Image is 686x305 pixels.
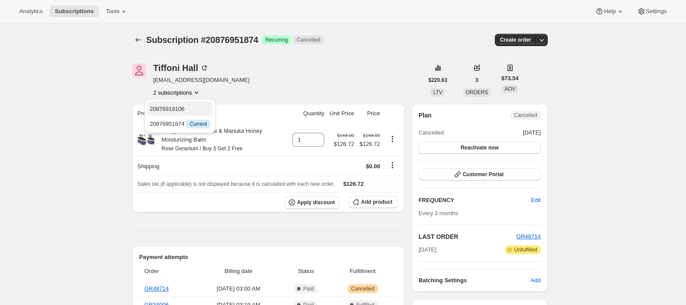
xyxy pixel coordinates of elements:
button: Add [525,273,546,287]
button: Edit [526,193,546,207]
span: Subscription #20876951874 [146,35,258,45]
span: 20876951874 [150,121,210,127]
span: Tools [106,8,119,15]
span: $0.00 [366,163,380,170]
span: [EMAIL_ADDRESS][DOMAIN_NAME] [153,76,249,85]
span: Create order [500,36,531,43]
span: Billing date [198,267,279,276]
span: Apply discount [297,199,335,206]
button: Settings [632,5,672,18]
span: AOV [504,86,515,92]
small: $144.00 [363,133,380,138]
h2: Payment attempts [139,253,398,262]
span: Cancelled [351,285,374,292]
span: Settings [646,8,667,15]
span: Cancelled [514,112,537,119]
span: Current [189,121,207,128]
span: [DATE] [419,245,437,254]
button: 3 [470,74,484,86]
div: Tiffoni Hall [153,64,209,72]
button: Customer Portal [419,168,541,181]
th: Quantity [290,104,327,123]
span: $73.54 [501,74,519,83]
th: Unit Price [327,104,357,123]
span: Cancelled [419,128,444,137]
th: Product [132,104,290,123]
a: GR48714 [144,285,169,292]
h6: Batching Settings [419,276,531,285]
span: $126.72 [360,140,380,149]
span: 20876919106 [150,106,185,112]
span: $126.72 [343,181,364,187]
span: Status [284,267,328,276]
th: Order [139,262,196,281]
span: Reactivate now [461,144,499,151]
th: Price [357,104,383,123]
button: Product actions [153,88,201,97]
h2: FREQUENCY [419,196,531,205]
span: Edit [531,196,541,205]
span: Recurring [265,36,288,43]
h2: Plan [419,111,432,120]
img: product img [137,131,155,149]
button: GR48714 [516,232,541,241]
span: $126.72 [334,140,354,149]
span: Paid [303,285,314,292]
span: Subscriptions [55,8,94,15]
button: $220.63 [423,74,452,86]
button: Apply discount [285,196,340,209]
button: Tools [101,5,133,18]
small: $144.00 [337,133,354,138]
button: Add product [349,196,397,208]
span: Cancelled [297,36,320,43]
span: ORDERS [465,89,488,96]
small: Rose Geranium / Buy 3 Get 2 Free [161,145,242,152]
span: Analytics [19,8,42,15]
button: Subscriptions [49,5,99,18]
span: Fulfillment [333,267,392,276]
span: [DATE] · 03:00 AM [198,284,279,293]
button: Subscriptions [132,34,144,46]
span: Tiffoni Hall [132,64,146,78]
span: Add [531,276,541,285]
button: 20876919106 [147,102,213,116]
h2: LAST ORDER [419,232,517,241]
button: Reactivate now [419,142,541,154]
span: [DATE] [523,128,541,137]
button: Help [590,5,630,18]
button: Analytics [14,5,48,18]
button: Product actions [385,134,399,144]
span: Every 3 months [419,210,458,216]
button: Shipping actions [385,160,399,170]
th: Shipping [132,156,290,176]
span: 3 [476,77,479,84]
button: Create order [495,34,536,46]
span: Customer Portal [463,171,504,178]
span: $220.63 [428,77,447,84]
button: 20876951874 InfoCurrent [147,117,213,131]
span: Unfulfilled [514,246,537,253]
span: Add product [361,199,392,206]
div: Whipped Bison Tallow & Manuka Honey Moisturizing Balm [155,127,287,153]
a: GR48714 [516,233,541,240]
span: Help [604,8,616,15]
span: LTV [433,89,442,96]
span: Sales tax (if applicable) is not displayed because it is calculated with each new order. [137,181,335,187]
